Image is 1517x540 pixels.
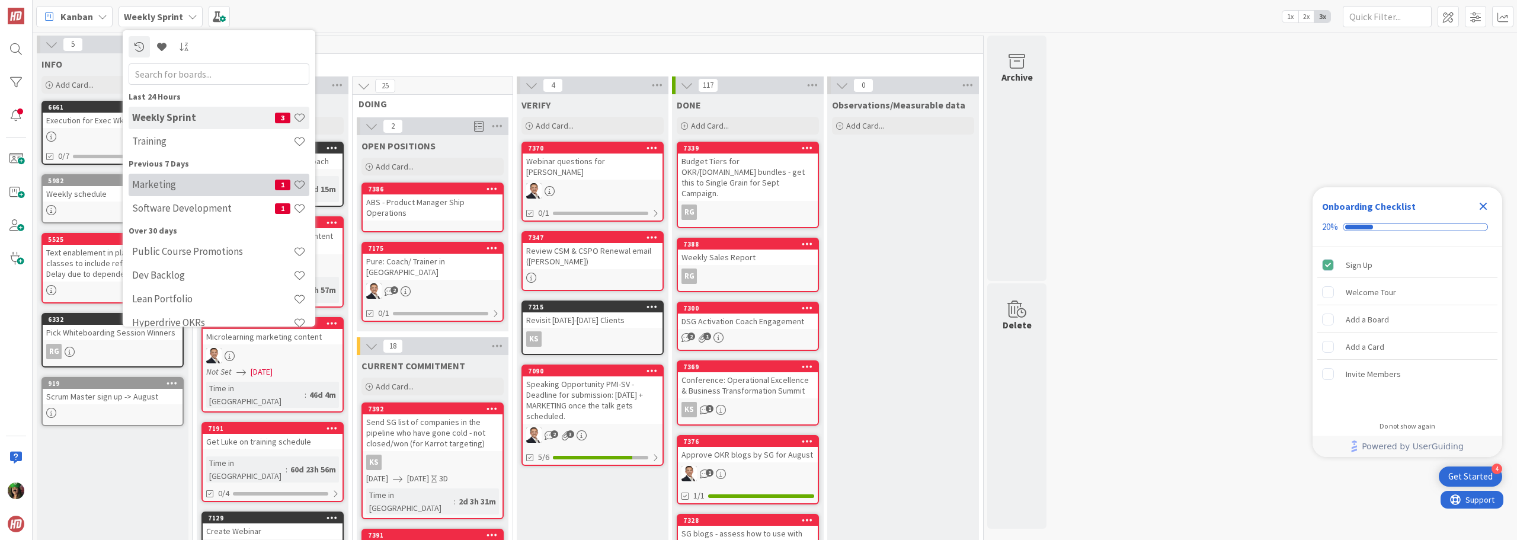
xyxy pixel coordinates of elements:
[678,436,818,462] div: 7376Approve OKR blogs by SG for August
[521,365,664,466] a: 7090Speaking Opportunity PMI-SV - Deadline for submission: [DATE] + MARKETING once the talk gets ...
[677,360,819,426] a: 7369Conference: Operational Excellence & Business Transformation SummitKS
[41,377,184,426] a: 919Scrum Master sign up -> August
[363,184,503,221] div: 7386ABS - Product Manager Ship Operations
[523,312,663,328] div: Revisit [DATE]-[DATE] Clients
[361,242,504,322] a: 7175Pure: Coach/ Trainer in [GEOGRAPHIC_DATA]SL0/1
[1001,70,1033,84] div: Archive
[677,99,701,111] span: DONE
[538,451,549,464] span: 5/6
[678,362,818,398] div: 7369Conference: Operational Excellence & Business Transformation Summit
[251,366,273,378] span: [DATE]
[359,98,498,110] span: DOING
[677,435,819,504] a: 7376Approve OKR blogs by SG for AugustSL1/1
[124,11,183,23] b: Weekly Sprint
[203,329,343,344] div: Microlearning marketing content
[41,101,184,165] a: 6661Execution for Exec Wksh0/7
[706,405,713,413] span: 1
[677,142,819,228] a: 7339Budget Tiers for OKR/[DOMAIN_NAME] bundles - get this to Single Grain for Sept Campaign.RG
[536,120,574,131] span: Add Card...
[366,488,454,515] div: Time in [GEOGRAPHIC_DATA]
[25,2,54,16] span: Support
[678,362,818,372] div: 7369
[46,344,62,359] div: RG
[683,144,818,152] div: 7339
[206,382,305,408] div: Time in [GEOGRAPHIC_DATA]
[8,8,24,24] img: Visit kanbanzone.com
[523,366,663,376] div: 7090
[132,317,293,328] h4: Hyperdrive OKRs
[523,232,663,243] div: 7347
[567,430,574,438] span: 3
[1343,6,1432,27] input: Quick Filter...
[1317,306,1497,333] div: Add a Board is incomplete.
[1492,464,1502,474] div: 4
[523,302,663,312] div: 7215
[129,158,309,170] div: Previous 7 Days
[363,404,503,451] div: 7392Send SG list of companies in the pipeline who have gone cold - not closed/won (for Karrot tar...
[1346,285,1396,299] div: Welcome Tour
[129,225,309,237] div: Over 30 days
[1439,466,1502,487] div: Open Get Started checklist, remaining modules: 4
[363,414,503,451] div: Send SG list of companies in the pipeline who have gone cold - not closed/won (for Karrot targeting)
[456,495,499,508] div: 2d 3h 31m
[678,314,818,329] div: DSG Activation Coach Engagement
[8,516,24,532] img: avatar
[132,111,275,123] h4: Weekly Sprint
[1380,421,1435,431] div: Do not show again
[832,99,965,111] span: Observations/Measurable data
[1317,279,1497,305] div: Welcome Tour is incomplete.
[302,183,339,196] div: 17d 15m
[203,423,343,434] div: 7191
[523,154,663,180] div: Webinar questions for [PERSON_NAME]
[363,184,503,194] div: 7386
[1322,199,1416,213] div: Onboarding Checklist
[523,331,663,347] div: KS
[43,102,183,113] div: 6661
[201,422,344,502] a: 7191Get Luke on training scheduleTime in [GEOGRAPHIC_DATA]:60d 23h 56m0/4
[203,318,343,344] div: 7209Microlearning marketing content
[678,303,818,329] div: 7300DSG Activation Coach Engagement
[1313,247,1502,414] div: Checklist items
[58,150,69,162] span: 0/7
[132,135,293,147] h4: Training
[681,402,697,417] div: KS
[8,483,24,499] img: SL
[523,366,663,424] div: 7090Speaking Opportunity PMI-SV - Deadline for submission: [DATE] + MARKETING once the talk gets ...
[521,231,664,291] a: 7347Review CSM & CSPO Renewal email ([PERSON_NAME])
[361,402,504,519] a: 7392Send SG list of companies in the pipeline who have gone cold - not closed/won (for Karrot tar...
[1317,252,1497,278] div: Sign Up is complete.
[526,331,542,347] div: KS
[1346,312,1389,327] div: Add a Board
[275,180,290,190] span: 1
[678,372,818,398] div: Conference: Operational Excellence & Business Transformation Summit
[375,79,395,93] span: 25
[201,317,344,413] a: 7209Microlearning marketing contentSLNot Set[DATE]Time in [GEOGRAPHIC_DATA]:46d 4m
[48,315,183,324] div: 6332
[677,238,819,292] a: 7388Weekly Sales ReportRG
[698,78,718,92] span: 117
[363,283,503,299] div: SL
[681,466,697,481] img: SL
[60,9,93,24] span: Kanban
[551,430,558,438] span: 2
[48,177,183,185] div: 5982
[678,143,818,201] div: 7339Budget Tiers for OKR/[DOMAIN_NAME] bundles - get this to Single Grain for Sept Campaign.
[208,514,343,522] div: 7129
[363,254,503,280] div: Pure: Coach/ Trainer in [GEOGRAPHIC_DATA]
[1282,11,1298,23] span: 1x
[363,404,503,414] div: 7392
[703,333,711,340] span: 1
[366,283,382,299] img: SL
[521,301,664,355] a: 7215Revisit [DATE]-[DATE] ClientsKS
[275,113,290,123] span: 3
[43,245,183,282] div: Text enablement in place for public classes to include referrals (Verse) Delay due to dependencies
[678,402,818,417] div: KS
[41,233,184,303] a: 5525Text enablement in place for public classes to include referrals (Verse) Delay due to depende...
[41,313,184,368] a: 6332Pick Whiteboarding Session WinnersRG
[48,235,183,244] div: 5525
[1003,318,1032,332] div: Delete
[203,523,343,539] div: Create Webinar
[523,232,663,269] div: 7347Review CSM & CSPO Renewal email ([PERSON_NAME])
[203,513,343,539] div: 7129Create Webinar
[1318,436,1496,457] a: Powered by UserGuiding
